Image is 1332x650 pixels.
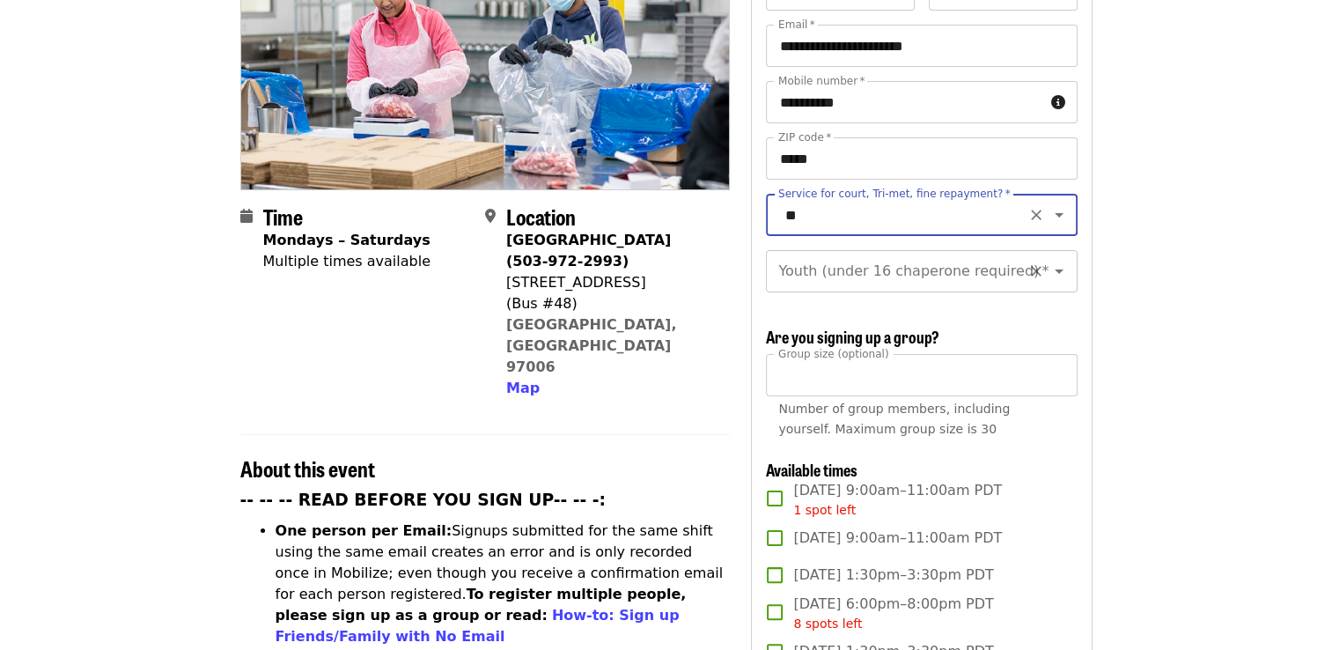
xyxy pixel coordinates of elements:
[778,347,888,359] span: Group size (optional)
[1047,203,1071,227] button: Open
[240,208,253,225] i: calendar icon
[263,232,431,248] strong: Mondays – Saturdays
[276,607,680,645] a: How-to: Sign up Friends/Family with No Email
[263,201,303,232] span: Time
[263,251,431,272] div: Multiple times available
[793,480,1002,520] span: [DATE] 9:00am–11:00am PDT
[793,528,1002,549] span: [DATE] 9:00am–11:00am PDT
[506,232,671,270] strong: [GEOGRAPHIC_DATA] (503-972-2993)
[778,19,815,30] label: Email
[793,503,856,517] span: 1 spot left
[766,25,1077,67] input: Email
[1024,259,1049,284] button: Clear
[778,76,865,86] label: Mobile number
[778,402,1010,436] span: Number of group members, including yourself. Maximum group size is 30
[778,188,1011,199] label: Service for court, Tri-met, fine repayment?
[485,208,496,225] i: map-marker-alt icon
[766,458,857,481] span: Available times
[766,137,1077,180] input: ZIP code
[240,491,607,509] strong: -- -- -- READ BEFORE YOU SIGN UP-- -- -:
[506,293,716,314] div: (Bus #48)
[793,594,993,633] span: [DATE] 6:00pm–8:00pm PDT
[793,617,862,631] span: 8 spots left
[240,453,375,484] span: About this event
[506,380,540,396] span: Map
[506,378,540,399] button: Map
[506,272,716,293] div: [STREET_ADDRESS]
[766,354,1077,396] input: [object Object]
[793,565,993,586] span: [DATE] 1:30pm–3:30pm PDT
[1024,203,1049,227] button: Clear
[506,316,677,375] a: [GEOGRAPHIC_DATA], [GEOGRAPHIC_DATA] 97006
[766,325,939,348] span: Are you signing up a group?
[506,201,576,232] span: Location
[276,521,731,647] li: Signups submitted for the same shift using the same email creates an error and is only recorded o...
[1047,259,1071,284] button: Open
[766,81,1043,123] input: Mobile number
[276,586,687,624] strong: To register multiple people, please sign up as a group or read:
[1051,94,1065,111] i: circle-info icon
[276,522,453,539] strong: One person per Email:
[778,132,831,143] label: ZIP code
